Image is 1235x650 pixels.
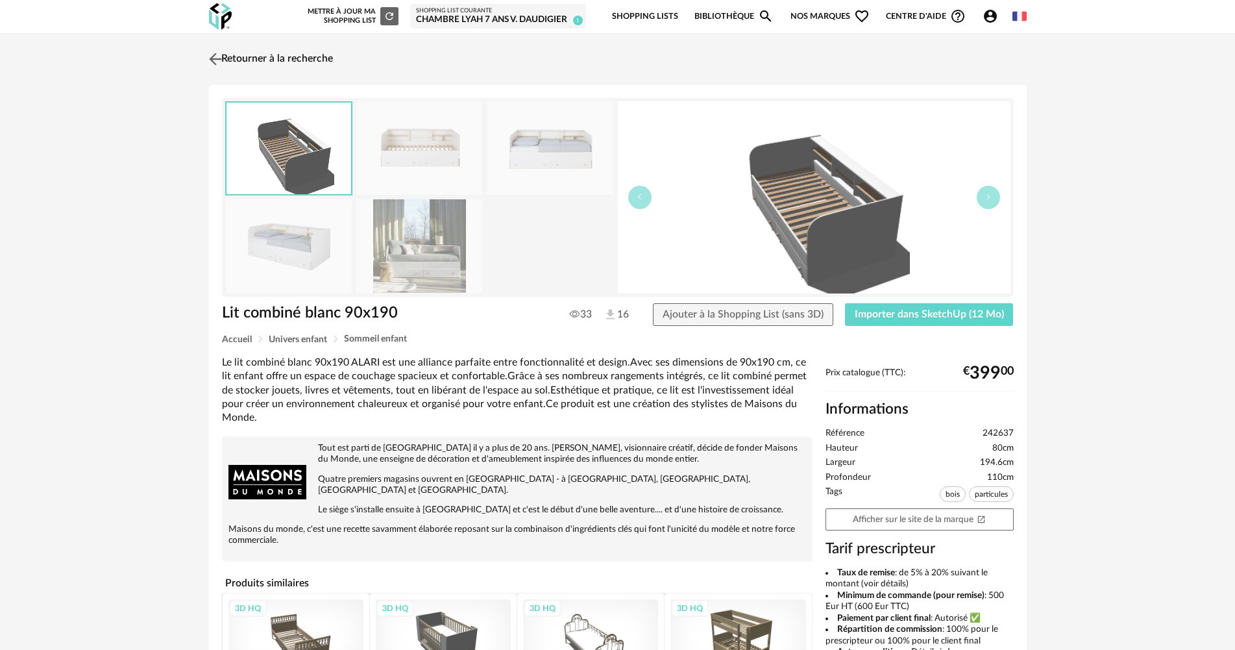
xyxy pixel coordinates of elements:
span: 80cm [992,443,1014,455]
span: Help Circle Outline icon [950,8,966,24]
span: Tags [825,486,842,505]
img: lit-combine-blanc-90x190-1000-13-40-242637_4.jpg [226,199,352,292]
div: CHAMBRE LYAH 7 ANS V. Daudigier [416,14,580,26]
img: svg+xml;base64,PHN2ZyB3aWR0aD0iMjQiIGhlaWdodD0iMjQiIHZpZXdCb3g9IjAgMCAyNCAyNCIgZmlsbD0ibm9uZSIgeG... [206,49,225,68]
li: : Autorisé ✅ [825,613,1014,625]
span: Profondeur [825,472,871,484]
b: Répartition de commission [837,625,942,634]
li: : 100% pour le prescripteur ou 100% pour le client final [825,624,1014,647]
img: brand logo [228,443,306,521]
b: Minimum de commande (pour remise) [837,591,984,600]
span: Account Circle icon [983,8,998,24]
span: 194.6cm [980,457,1014,469]
div: 3D HQ [524,600,561,617]
button: Importer dans SketchUp (12 Mo) [845,303,1014,327]
span: Ajouter à la Shopping List (sans 3D) [663,309,824,319]
span: Largeur [825,457,855,469]
span: Nos marques [790,1,870,32]
div: Prix catalogue (TTC): [825,368,1014,392]
div: 3D HQ [229,600,267,617]
span: Open In New icon [977,514,986,523]
span: Account Circle icon [983,8,1004,24]
div: Shopping List courante [416,7,580,15]
h3: Tarif prescripteur [825,540,1014,558]
div: € 00 [963,368,1014,379]
h2: Informations [825,400,1014,419]
b: Paiement par client final [837,614,931,623]
div: Breadcrumb [222,334,1014,344]
button: Ajouter à la Shopping List (sans 3D) [653,303,833,327]
p: Maisons du monde, c'est une recette savamment élaborée reposant sur la combinaison d'ingrédients ... [228,524,806,546]
span: 399 [970,368,1001,379]
a: BibliothèqueMagnify icon [694,1,774,32]
a: Shopping List courante CHAMBRE LYAH 7 ANS V. Daudigier 1 [416,7,580,26]
img: lit-combine-blanc-90x190-1000-13-40-242637_2.jpg [356,102,482,195]
a: Shopping Lists [612,1,678,32]
span: Magnify icon [758,8,774,24]
span: 1 [573,16,583,25]
span: Univers enfant [269,335,327,344]
img: Téléchargements [604,308,617,321]
span: Importer dans SketchUp (12 Mo) [855,309,1004,319]
span: bois [940,486,966,502]
a: Retourner à la recherche [206,45,333,73]
img: fr [1012,9,1027,23]
span: 110cm [987,472,1014,484]
li: : 500 Eur HT (600 Eur TTC) [825,590,1014,613]
div: 3D HQ [376,600,414,617]
p: Quatre premiers magasins ouvrent en [GEOGRAPHIC_DATA] - à [GEOGRAPHIC_DATA], [GEOGRAPHIC_DATA], [... [228,474,806,496]
a: Afficher sur le site de la marqueOpen In New icon [825,508,1014,531]
img: thumbnail.png [618,101,1010,294]
div: Le lit combiné blanc 90x190 ALARI est une alliance parfaite entre fonctionnalité et design.Avec s... [222,356,813,425]
span: Heart Outline icon [854,8,870,24]
span: particules [969,486,1014,502]
span: 242637 [983,428,1014,440]
span: 16 [604,308,629,322]
span: Refresh icon [384,12,395,19]
span: Sommeil enfant [344,334,407,344]
span: Référence [825,428,864,440]
img: thumbnail.png [226,103,351,194]
p: Tout est parti de [GEOGRAPHIC_DATA] il y a plus de 20 ans. [PERSON_NAME], visionnaire créatif, dé... [228,443,806,465]
div: Mettre à jour ma Shopping List [305,7,398,25]
li: : de 5% à 20% suivant le montant (voir détails) [825,568,1014,590]
img: lit-combine-blanc-90x190-1000-13-40-242637_7.jpg [356,199,482,292]
img: OXP [209,3,232,30]
b: Taux de remise [837,568,895,577]
span: 33 [570,308,592,321]
p: Le siège s'installe ensuite à [GEOGRAPHIC_DATA] et c'est le début d'une belle aventure.... et d'u... [228,505,806,516]
span: Accueil [222,335,252,344]
div: 3D HQ [671,600,709,617]
h4: Produits similaires [222,573,813,593]
h1: Lit combiné blanc 90x190 [222,303,544,323]
span: Centre d'aideHelp Circle Outline icon [886,8,966,24]
span: Hauteur [825,443,858,455]
img: lit-combine-blanc-90x190-1000-13-40-242637_3.jpg [487,102,613,195]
